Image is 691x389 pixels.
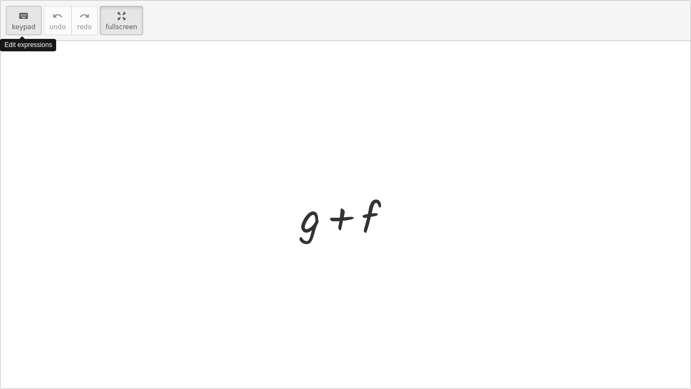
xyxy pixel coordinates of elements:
button: undoundo [44,6,72,35]
span: keypad [12,23,36,31]
span: fullscreen [106,23,137,31]
i: undo [52,10,63,23]
button: redoredo [71,6,98,35]
i: keyboard [18,10,29,23]
span: redo [77,23,92,31]
button: keyboardkeypad [6,6,42,35]
button: fullscreen [100,6,143,35]
span: undo [50,23,66,31]
i: redo [79,10,90,23]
